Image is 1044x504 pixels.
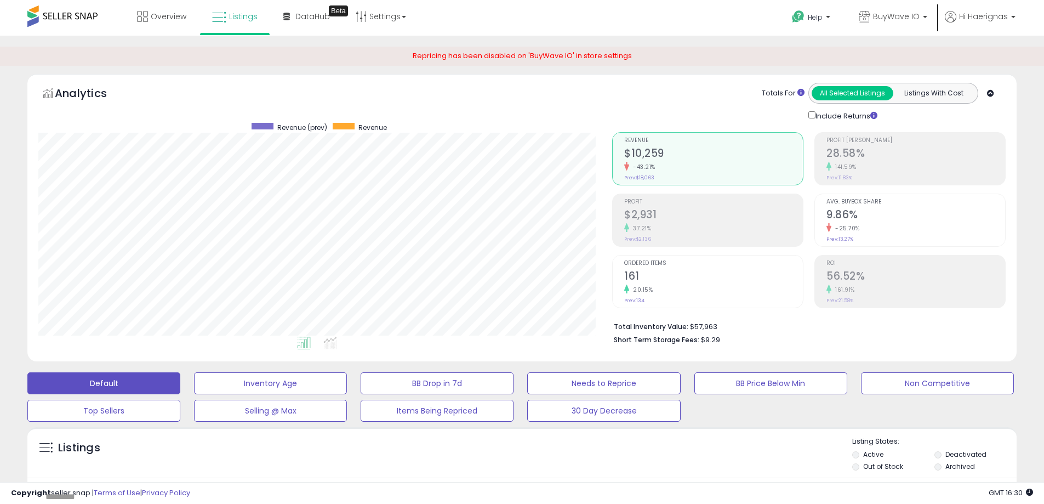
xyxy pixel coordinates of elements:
a: Help [783,2,841,36]
button: Top Sellers [27,400,180,422]
span: $9.29 [701,335,720,345]
small: 20.15% [629,286,653,294]
div: Tooltip anchor [329,5,348,16]
small: Prev: 21.58% [826,297,853,304]
span: Revenue (prev) [277,123,327,132]
span: Profit [624,199,803,205]
label: Out of Stock [863,462,903,471]
span: Repricing has been disabled on 'BuyWave IO' in store settings [413,50,632,61]
small: -43.21% [629,163,655,171]
span: Profit [PERSON_NAME] [826,138,1005,144]
small: Prev: $2,136 [624,236,651,242]
strong: Copyright [11,488,51,498]
label: Deactivated [945,450,986,459]
span: Hi Haerignas [959,11,1008,22]
button: Default [27,372,180,394]
h2: 28.58% [826,147,1005,162]
span: Revenue [624,138,803,144]
h2: $10,259 [624,147,803,162]
p: Listing States: [852,437,1017,447]
h2: 9.86% [826,208,1005,223]
small: Prev: $18,063 [624,174,654,181]
button: Needs to Reprice [527,372,680,394]
span: 2025-10-13 16:30 GMT [989,488,1033,498]
label: Archived [945,462,975,471]
span: ROI [826,261,1005,267]
div: Totals For [762,88,805,99]
h5: Analytics [55,86,128,104]
small: Prev: 13.27% [826,236,853,242]
span: BuyWave IO [873,11,920,22]
button: 30 Day Decrease [527,400,680,422]
span: Ordered Items [624,261,803,267]
small: Prev: 11.83% [826,174,852,181]
small: -25.70% [831,224,860,233]
h2: 161 [624,270,803,285]
i: Get Help [791,10,805,24]
button: Non Competitive [861,372,1014,394]
small: 141.59% [831,163,857,171]
button: Items Being Repriced [361,400,514,422]
small: 37.21% [629,224,651,233]
button: Selling @ Max [194,400,347,422]
a: Hi Haerignas [945,11,1016,36]
button: BB Drop in 7d [361,372,514,394]
span: Help [808,13,823,22]
button: All Selected Listings [812,86,893,100]
small: 161.91% [831,286,855,294]
h2: $2,931 [624,208,803,223]
h2: 56.52% [826,270,1005,285]
label: Active [863,450,883,459]
button: Listings With Cost [893,86,974,100]
small: Prev: 134 [624,297,644,304]
b: Short Term Storage Fees: [614,335,699,344]
span: Overview [151,11,186,22]
h5: Listings [58,440,100,456]
b: Total Inventory Value: [614,322,688,331]
span: Revenue [358,123,387,132]
button: BB Price Below Min [694,372,847,394]
div: seller snap | | [11,488,190,499]
span: DataHub [295,11,330,22]
li: $57,963 [614,319,997,332]
span: Avg. Buybox Share [826,199,1005,205]
span: Listings [229,11,258,22]
div: Include Returns [800,109,891,122]
button: Inventory Age [194,372,347,394]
